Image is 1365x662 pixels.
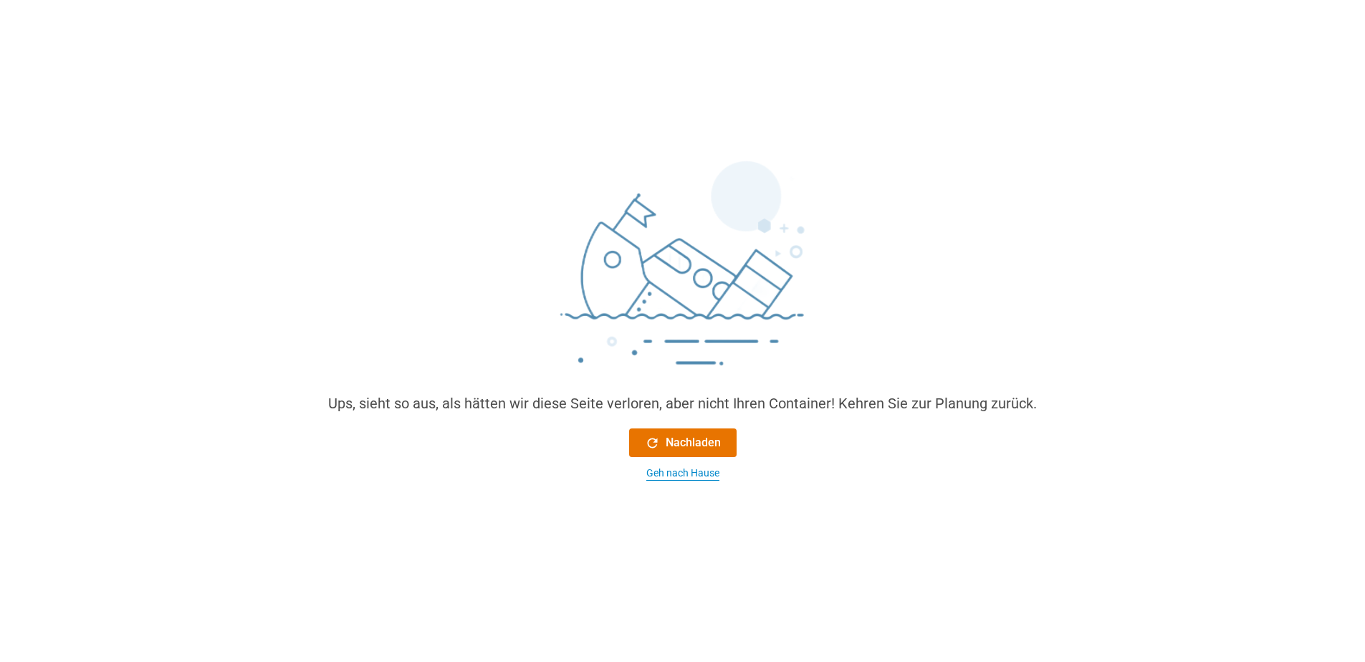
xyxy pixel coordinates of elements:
button: Geh nach Hause [629,466,737,481]
font: Nachladen [666,434,721,451]
img: sinking_ship.png [468,155,898,393]
div: Geh nach Hause [646,466,719,481]
div: Ups, sieht so aus, als hätten wir diese Seite verloren, aber nicht Ihren Container! Kehren Sie zu... [328,393,1037,414]
button: Nachladen [629,428,737,457]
